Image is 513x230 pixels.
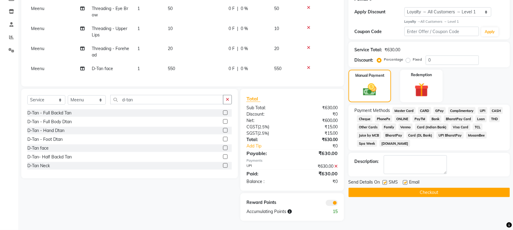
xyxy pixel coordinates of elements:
span: Threading - Forehead [92,46,129,58]
span: Payment Methods [355,107,390,114]
span: CGST [246,124,258,130]
div: Payable: [242,150,292,157]
span: [DOMAIN_NAME] [380,140,410,147]
span: 20 [274,46,279,51]
div: D-Tan - Foot Dtan [27,136,63,143]
div: ₹630.00 [292,150,343,157]
span: Total [246,96,260,102]
span: Loan [476,115,487,122]
a: Add Tip [242,143,301,149]
span: | [237,25,238,32]
input: Search or Scan [110,95,223,104]
span: UPI [478,107,487,114]
span: 550 [274,66,281,71]
div: D-Tan- Half Backd Tan [27,154,72,160]
span: 10 [274,26,279,31]
div: ₹630.00 [292,105,343,111]
div: ₹0 [292,178,343,185]
img: _cash.svg [359,82,381,97]
span: 50 [168,6,173,11]
div: UPI [242,163,292,170]
div: Coupon Code [355,29,405,35]
img: _gift.svg [410,81,433,99]
span: Juice by MCB [357,132,381,139]
label: Fixed [413,57,422,62]
span: SMS [389,179,398,187]
span: | [237,46,238,52]
span: UPI BharatPay [437,132,464,139]
div: Total: [242,137,292,143]
input: Enter Offer / Coupon Code [405,27,479,36]
div: 15 [317,208,343,215]
span: Send Details On [349,179,380,187]
strong: Loyalty → [405,19,421,24]
span: Card (Indian Bank) [415,123,449,130]
div: All Customers → Level 1 [405,19,504,24]
div: Net: [242,117,292,124]
div: ( ) [242,130,292,137]
span: 0 % [241,66,248,72]
label: Percentage [384,57,404,62]
div: ₹600.00 [292,117,343,124]
span: Venmo [399,123,413,130]
span: | [237,5,238,12]
span: THD [489,115,500,122]
div: ₹630.00 [292,170,343,177]
div: Description: [355,158,379,165]
div: ₹15.00 [292,124,343,130]
span: SGST [246,130,257,136]
div: ₹0 [301,143,343,149]
div: Balance : [242,178,292,185]
div: ₹0 [292,111,343,117]
div: Accumulating Points [242,208,317,215]
span: 50 [274,6,279,11]
div: Discount: [242,111,292,117]
div: Apply Discount [355,9,405,15]
span: 2.5% [259,124,268,129]
label: Manual Payment [355,73,384,78]
label: Redemption [411,72,432,78]
span: Meenu [31,26,44,31]
span: Other Cards [357,123,380,130]
span: D-Tan face [92,66,113,71]
div: ( ) [242,124,292,130]
div: Payments [246,158,338,163]
span: PhonePe [375,115,392,122]
div: Sub Total: [242,105,292,111]
span: Meenu [31,66,44,71]
span: 0 % [241,25,248,32]
button: Apply [481,27,499,36]
span: TCL [473,123,483,130]
div: ₹630.00 [292,137,343,143]
span: MosamBee [466,132,487,139]
span: 1 [137,6,140,11]
span: 2.5% [259,131,268,136]
span: CASH [490,107,503,114]
span: 0 F [229,5,235,12]
button: Checkout [349,188,510,197]
span: Email [409,179,420,187]
span: Meenu [31,6,44,11]
span: BharatPay Card [444,115,473,122]
span: Master Card [393,107,416,114]
span: 1 [137,46,140,51]
span: Meenu [31,46,44,51]
div: D-Tan face [27,145,49,151]
div: ₹15.00 [292,130,343,137]
span: Family [382,123,396,130]
span: 1 [137,66,140,71]
div: Discount: [355,57,374,63]
span: CARD [418,107,431,114]
span: BharatPay [384,132,404,139]
div: D-Tan - Full Backd Tan [27,110,71,116]
div: D-Tan - Full Body Dtan [27,119,72,125]
span: Cheque [357,115,373,122]
span: 0 % [241,46,248,52]
span: 20 [168,46,173,51]
span: 0 F [229,25,235,32]
div: Reward Points [242,199,292,206]
div: Paid: [242,170,292,177]
span: Spa Week [357,140,377,147]
span: Visa Card [451,123,470,130]
span: ONLINE [395,115,411,122]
